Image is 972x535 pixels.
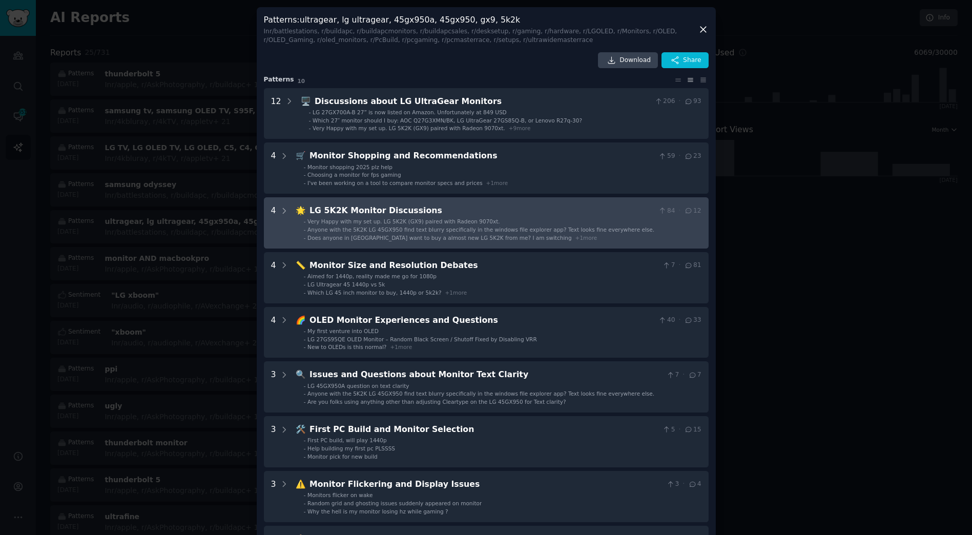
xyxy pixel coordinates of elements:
[307,500,482,506] span: Random grid and ghosting issues suddenly appeared on monitor
[309,204,654,217] div: LG 5K2K Monitor Discussions
[684,261,701,270] span: 81
[304,437,306,444] div: -
[296,369,306,379] span: 🔍
[307,383,409,389] span: LG 45GX950A question on text clarity
[679,316,681,325] span: ·
[307,328,379,334] span: My first venture into OLED
[309,368,663,381] div: Issues and Questions about Monitor Text Clarity
[264,14,698,45] h3: Patterns : ultragear, lg ultragear, 45gx950a, 45gx950, gx9, 5k2k
[684,97,701,106] span: 93
[304,171,306,178] div: -
[666,480,679,489] span: 3
[307,445,395,451] span: Help building my first pc PLSSSS
[654,97,675,106] span: 206
[304,336,306,343] div: -
[307,164,392,170] span: Monitor shopping 2025 plz help
[309,478,663,491] div: Monitor Flickering and Display Issues
[307,390,654,397] span: Anyone with the 5K2K LG 45GX950 find text blurry specifically in the windows file explorer app? T...
[304,226,306,233] div: -
[658,152,675,161] span: 59
[307,437,387,443] span: First PC build, will play 1440p
[264,27,698,45] div: In r/battlestations, r/buildapc, r/buildapcmonitors, r/buildapcsales, r/desksetup, r/gaming, r/ha...
[304,491,306,499] div: -
[684,316,701,325] span: 33
[679,207,681,216] span: ·
[486,180,508,186] span: + 1 more
[307,172,401,178] span: Choosing a monitor for fps gaming
[309,423,658,436] div: First PC Build and Monitor Selection
[679,425,681,435] span: ·
[304,327,306,335] div: -
[658,316,675,325] span: 40
[683,56,701,65] span: Share
[307,290,442,296] span: Which LG 45 inch monitor to buy, 1440p or 5k2k?
[271,423,276,460] div: 3
[307,508,448,515] span: Why the hell is my monitor losing hz while gaming ?
[304,218,306,225] div: -
[304,445,306,452] div: -
[296,424,306,434] span: 🛠️
[619,56,651,65] span: Download
[679,152,681,161] span: ·
[309,117,311,124] div: -
[307,454,378,460] span: Monitor pick for new build
[684,425,701,435] span: 15
[304,390,306,397] div: -
[313,117,582,124] span: Which 27″ monitor should I buy: AOC Q27G3XMN/BK, LG UltraGear 27GS85Q-B, or Lenovo R27q-30?
[307,344,386,350] span: New to OLEDs is this normal?
[271,259,276,296] div: 4
[296,260,306,270] span: 📏
[307,399,566,405] span: Are you folks using anything other than adjusting Cleartype on the LG 45GX950 for Text clarity?
[304,163,306,171] div: -
[684,152,701,161] span: 23
[304,398,306,405] div: -
[662,261,675,270] span: 7
[304,281,306,288] div: -
[679,261,681,270] span: ·
[307,492,373,498] span: Monitors flicker on wake
[309,314,654,327] div: OLED Monitor Experiences and Questions
[307,336,537,342] span: LG 27GS95QE OLED Monitor – Random Black Screen / Shutoff Fixed by Disabling VRR
[271,478,276,515] div: 3
[264,75,294,85] span: Pattern s
[296,205,306,215] span: 🌟
[315,95,651,108] div: Discussions about LG UltraGear Monitors
[271,95,281,132] div: 12
[296,315,306,325] span: 🌈
[575,235,597,241] span: + 1 more
[309,259,658,272] div: Monitor Size and Resolution Debates
[301,96,311,106] span: 🖥️
[307,273,437,279] span: Aimed for 1440p, reality made me go for 1080p
[662,425,675,435] span: 5
[390,344,412,350] span: + 1 more
[304,453,306,460] div: -
[304,179,306,187] div: -
[683,371,685,380] span: ·
[509,125,531,131] span: + 9 more
[307,227,654,233] span: Anyone with the 5K2K LG 45GX950 find text blurry specifically in the windows file explorer app? T...
[304,382,306,389] div: -
[304,234,306,241] div: -
[271,314,276,351] div: 4
[304,289,306,296] div: -
[688,371,701,380] span: 7
[304,500,306,507] div: -
[307,281,385,287] span: LG Ultragear 45 1440p vs 5k
[307,235,572,241] span: Does anyone in [GEOGRAPHIC_DATA] want to buy a almost new LG 5K2K from me? I am switching
[271,150,276,187] div: 4
[666,371,679,380] span: 7
[296,479,306,489] span: ⚠️
[661,52,708,69] button: Share
[296,151,306,160] span: 🛒
[598,52,658,69] a: Download
[307,218,500,224] span: Very Happy with my set up. LG 5K2K (GX9) paired with Radeon 9070xt.
[658,207,675,216] span: 84
[313,109,507,115] span: LG 27GX700A-B 27” is now listed on Amazon. Unfortunately at 849 USD
[684,207,701,216] span: 12
[271,368,276,405] div: 3
[688,480,701,489] span: 4
[304,273,306,280] div: -
[309,109,311,116] div: -
[304,343,306,351] div: -
[304,508,306,515] div: -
